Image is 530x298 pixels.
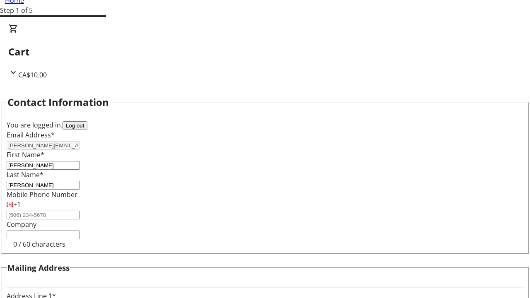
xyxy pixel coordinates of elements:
label: Email Address* [7,130,55,139]
button: Log out [63,121,87,130]
input: (506) 234-5678 [7,211,80,219]
tr-character-limit: 0 / 60 characters [13,240,65,249]
label: Mobile Phone Number [7,190,77,199]
h2: Contact Information [7,95,109,110]
div: You are logged in. [7,120,523,130]
label: Last Name* [7,170,43,179]
div: CartCA$10.00 [8,24,522,80]
label: Company [7,220,36,229]
label: First Name* [7,150,44,159]
h2: Cart [8,44,522,59]
h3: Mailing Address [7,262,70,274]
span: CA$10.00 [18,70,47,79]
